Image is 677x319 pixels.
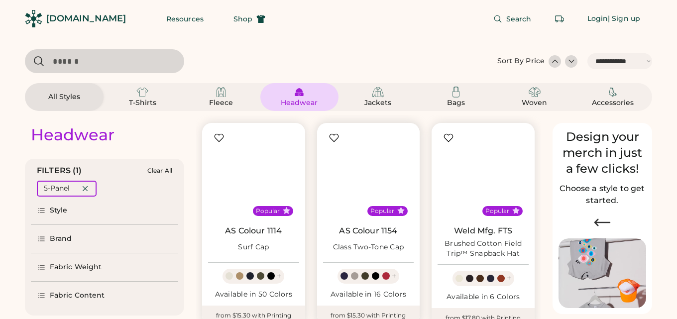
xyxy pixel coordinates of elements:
[293,86,305,98] img: Headwear Icon
[507,273,511,284] div: +
[608,14,640,24] div: | Sign up
[50,206,68,215] div: Style
[397,207,405,214] button: Popular Style
[559,183,646,207] h2: Choose a style to get started.
[506,15,532,22] span: Search
[50,234,72,244] div: Brand
[222,9,277,29] button: Shop
[208,129,299,220] img: AS Colour 1114 Surf Cap
[147,167,172,174] div: Clear All
[450,86,462,98] img: Bags Icon
[37,165,82,177] div: FILTERS (1)
[277,98,322,108] div: Headwear
[434,98,478,108] div: Bags
[323,129,414,220] img: AS Colour 1154 Class Two-Tone Cap
[238,242,269,252] div: Surf Cap
[256,207,280,215] div: Popular
[120,98,165,108] div: T-Shirts
[50,262,102,272] div: Fabric Weight
[31,125,114,145] div: Headwear
[485,207,509,215] div: Popular
[355,98,400,108] div: Jackets
[587,14,608,24] div: Login
[529,86,541,98] img: Woven Icon
[590,98,635,108] div: Accessories
[225,226,282,236] a: AS Colour 1114
[559,129,646,177] div: Design your merch in just a few clicks!
[392,271,396,282] div: +
[607,86,619,98] img: Accessories Icon
[136,86,148,98] img: T-Shirts Icon
[550,9,569,29] button: Retrieve an order
[233,15,252,22] span: Shop
[25,10,42,27] img: Rendered Logo - Screens
[277,271,281,282] div: +
[154,9,216,29] button: Resources
[50,291,105,301] div: Fabric Content
[512,207,520,214] button: Popular Style
[497,56,545,66] div: Sort By Price
[42,92,87,102] div: All Styles
[339,226,397,236] a: AS Colour 1154
[370,207,394,215] div: Popular
[46,12,126,25] div: [DOMAIN_NAME]
[44,184,70,194] div: 5-Panel
[481,9,544,29] button: Search
[438,292,529,302] div: Available in 6 Colors
[438,129,529,220] img: Weld Mfg. FTS Brushed Cotton Field Trip™ Snapback Hat
[333,242,404,252] div: Class Two-Tone Cap
[438,239,529,259] div: Brushed Cotton Field Trip™ Snapback Hat
[199,98,243,108] div: Fleece
[559,238,646,309] img: Image of Lisa Congdon Eye Print on T-Shirt and Hat
[372,86,384,98] img: Jackets Icon
[283,207,290,214] button: Popular Style
[512,98,557,108] div: Woven
[454,226,512,236] a: Weld Mfg. FTS
[323,290,414,300] div: Available in 16 Colors
[208,290,299,300] div: Available in 50 Colors
[215,86,227,98] img: Fleece Icon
